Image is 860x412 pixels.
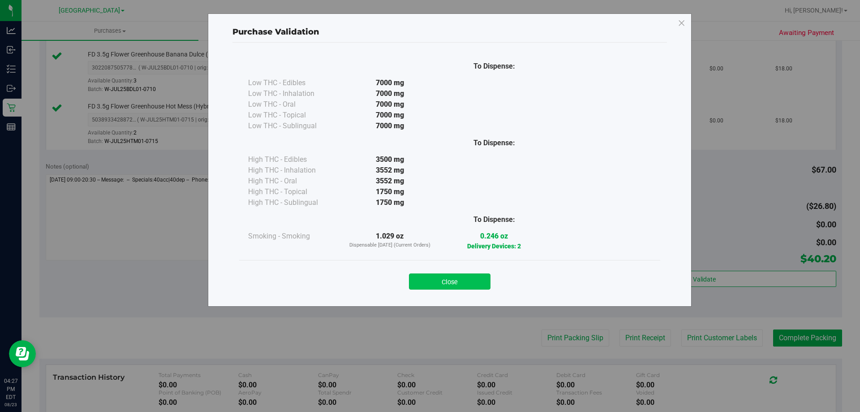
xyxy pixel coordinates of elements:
[338,231,442,249] div: 1.029 oz
[409,273,490,290] button: Close
[248,99,338,110] div: Low THC - Oral
[248,231,338,242] div: Smoking - Smoking
[9,340,36,367] iframe: Resource center
[338,110,442,121] div: 7000 mg
[338,154,442,165] div: 3500 mg
[442,138,546,148] div: To Dispense:
[232,27,319,37] span: Purchase Validation
[248,121,338,131] div: Low THC - Sublingual
[248,78,338,88] div: Low THC - Edibles
[248,165,338,176] div: High THC - Inhalation
[480,232,508,240] strong: 0.246 oz
[248,176,338,186] div: High THC - Oral
[338,186,442,197] div: 1750 mg
[442,61,546,72] div: To Dispense:
[338,121,442,131] div: 7000 mg
[338,78,442,88] div: 7000 mg
[442,242,546,251] p: Delivery Devices: 2
[248,110,338,121] div: Low THC - Topical
[248,186,338,197] div: High THC - Topical
[248,197,338,208] div: High THC - Sublingual
[338,176,442,186] div: 3552 mg
[338,88,442,99] div: 7000 mg
[248,88,338,99] div: Low THC - Inhalation
[338,165,442,176] div: 3552 mg
[248,154,338,165] div: High THC - Edibles
[442,214,546,225] div: To Dispense:
[338,242,442,249] p: Dispensable [DATE] (Current Orders)
[338,99,442,110] div: 7000 mg
[338,197,442,208] div: 1750 mg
